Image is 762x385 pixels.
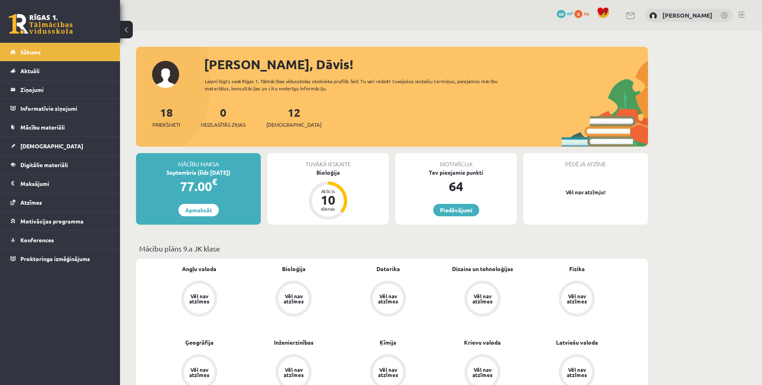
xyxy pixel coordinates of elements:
[10,231,110,249] a: Konferences
[20,48,41,56] span: Sākums
[204,55,648,74] div: [PERSON_NAME], Dāvis!
[136,177,261,196] div: 77.00
[556,338,598,347] a: Latviešu valoda
[185,338,214,347] a: Ģeogrāfija
[182,265,216,273] a: Angļu valoda
[557,10,573,16] a: 64 mP
[316,193,340,206] div: 10
[9,14,73,34] a: Rīgas 1. Tālmācības vidusskola
[10,80,110,99] a: Ziņojumi
[266,105,322,129] a: 12[DEMOGRAPHIC_DATA]
[452,265,513,273] a: Dizains un tehnoloģijas
[282,367,305,377] div: Vēl nav atzīmes
[212,176,217,188] span: €
[205,78,512,92] div: Laipni lūgts savā Rīgas 1. Tālmācības vidusskolas skolnieka profilā. Šeit Tu vari redzēt tuvojošo...
[139,243,645,254] p: Mācību plāns 9.a JK klase
[380,338,396,347] a: Ķīmija
[20,99,110,118] legend: Informatīvie ziņojumi
[188,293,210,304] div: Vēl nav atzīmes
[267,168,389,177] div: Bioloģija
[10,99,110,118] a: Informatīvie ziņojumi
[10,137,110,155] a: [DEMOGRAPHIC_DATA]
[20,199,42,206] span: Atzīmes
[527,188,644,196] p: Vēl nav atzīmju!
[201,121,246,129] span: Neizlasītās ziņas
[136,153,261,168] div: Mācību maksa
[10,43,110,61] a: Sākums
[20,142,83,150] span: [DEMOGRAPHIC_DATA]
[377,367,399,377] div: Vēl nav atzīmes
[152,281,246,318] a: Vēl nav atzīmes
[557,10,566,18] span: 64
[566,293,588,304] div: Vēl nav atzīmes
[433,204,479,216] a: Piedāvājumi
[471,367,494,377] div: Vēl nav atzīmes
[567,10,573,16] span: mP
[10,193,110,211] a: Atzīmes
[267,153,389,168] div: Tuvākā ieskaite
[471,293,494,304] div: Vēl nav atzīmes
[152,105,180,129] a: 18Priekšmeti
[246,281,341,318] a: Vēl nav atzīmes
[282,293,305,304] div: Vēl nav atzīmes
[20,124,65,131] span: Mācību materiāli
[395,153,517,168] div: Motivācija
[188,367,210,377] div: Vēl nav atzīmes
[20,255,90,262] span: Proktoringa izmēģinājums
[152,121,180,129] span: Priekšmeti
[662,11,712,19] a: [PERSON_NAME]
[282,265,306,273] a: Bioloģija
[10,156,110,174] a: Digitālie materiāli
[574,10,593,16] a: 0 xp
[464,338,501,347] a: Krievu valoda
[10,249,110,268] a: Proktoringa izmēģinājums
[10,118,110,136] a: Mācību materiāli
[377,293,399,304] div: Vēl nav atzīmes
[20,217,84,225] span: Motivācijas programma
[530,281,624,318] a: Vēl nav atzīmes
[523,153,648,168] div: Pēdējā atzīme
[20,161,68,168] span: Digitālie materiāli
[584,10,589,16] span: xp
[20,67,40,74] span: Aktuāli
[20,80,110,99] legend: Ziņojumi
[569,265,585,273] a: Fizika
[266,121,322,129] span: [DEMOGRAPHIC_DATA]
[395,168,517,177] div: Tev pieejamie punkti
[341,281,435,318] a: Vēl nav atzīmes
[178,204,219,216] a: Apmaksāt
[201,105,246,129] a: 0Neizlasītās ziņas
[10,62,110,80] a: Aktuāli
[10,212,110,230] a: Motivācijas programma
[10,174,110,193] a: Maksājumi
[274,338,314,347] a: Inženierzinības
[435,281,530,318] a: Vēl nav atzīmes
[376,265,400,273] a: Datorika
[316,189,340,193] div: Atlicis
[20,236,54,243] span: Konferences
[267,168,389,221] a: Bioloģija Atlicis 10 dienas
[574,10,582,18] span: 0
[20,174,110,193] legend: Maksājumi
[316,206,340,211] div: dienas
[395,177,517,196] div: 64
[136,168,261,177] div: Septembris (līdz [DATE])
[566,367,588,377] div: Vēl nav atzīmes
[649,12,657,20] img: Dāvis Bezpaļčikovs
